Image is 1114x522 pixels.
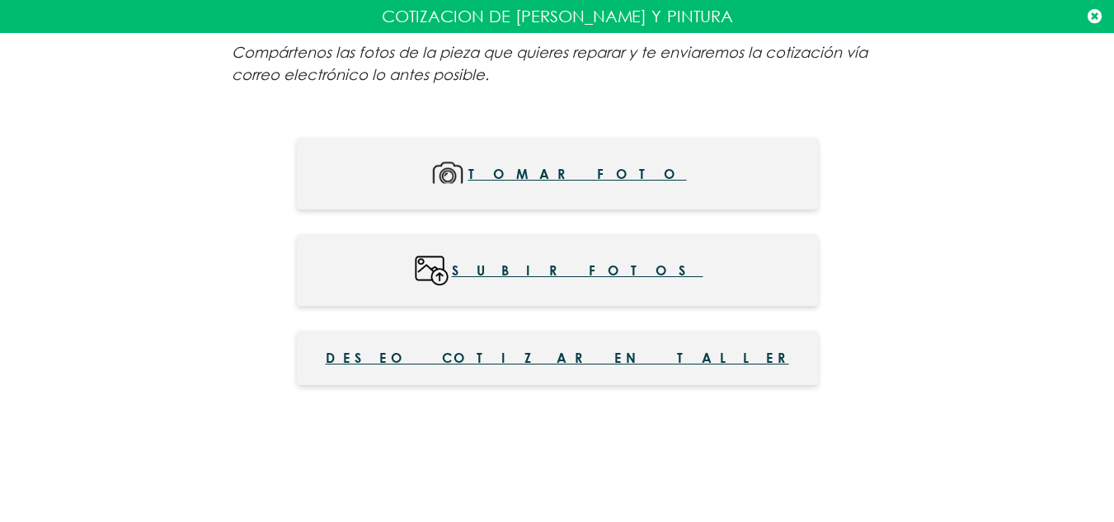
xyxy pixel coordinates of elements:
[297,234,818,306] button: Subir fotos
[452,252,703,289] span: Subir fotos
[297,331,818,385] button: Deseo cotizar en taller
[12,4,1102,29] p: COTIZACION DE [PERSON_NAME] Y PINTURA
[468,155,687,192] span: Tomar foto
[297,138,818,209] button: Tomar foto
[411,252,452,289] img: wWc3mI9nliSrAAAAABJRU5ErkJggg==
[428,155,468,192] img: mMoqUg+Y6aUS6LnDlxD7Bo0MZxWs6HFM5cnHM4Qtg4Rn
[326,348,789,368] span: Deseo cotizar en taller
[232,41,883,86] p: Compártenos las fotos de la pieza que quieres reparar y te enviaremos la cotización vía correo el...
